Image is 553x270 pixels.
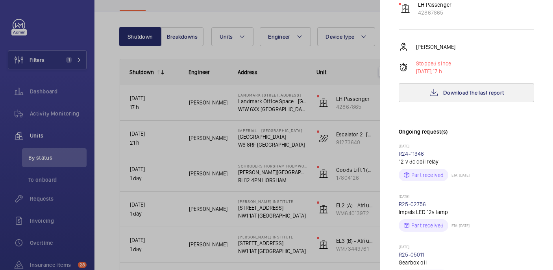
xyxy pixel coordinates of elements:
[418,9,451,17] p: 42867865
[443,89,504,96] span: Download the last report
[399,143,534,150] p: [DATE]
[448,173,470,177] p: ETA: [DATE]
[418,1,451,9] p: LH Passenger
[399,244,534,251] p: [DATE]
[399,83,534,102] button: Download the last report
[416,60,451,67] p: Stopped since
[399,128,534,143] h3: Ongoing request(s)
[411,222,444,229] p: Part received
[399,194,534,200] p: [DATE]
[399,208,534,216] p: Impels LED 12v lamp
[399,259,534,266] p: Gearbox oil
[401,4,410,13] img: elevator.svg
[411,171,444,179] p: Part received
[416,67,451,75] p: 17 h
[416,43,455,51] p: [PERSON_NAME]
[399,251,424,258] a: R25-05011
[448,223,470,228] p: ETA: [DATE]
[416,68,433,74] span: [DATE],
[399,201,426,207] a: R25-02756
[399,151,424,157] a: R24-11346
[399,158,534,166] p: 12 v dc coil relay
